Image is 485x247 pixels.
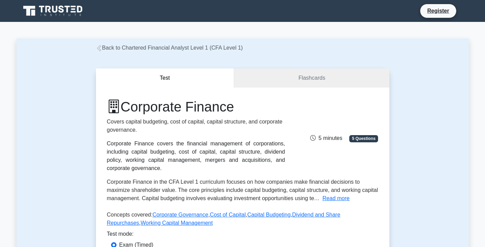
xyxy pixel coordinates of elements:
[107,179,378,201] span: Corporate Finance in the CFA Level 1 curriculum focuses on how companies make financial decisions...
[107,118,285,134] p: Covers capital budgeting, cost of capital, capital structure, and corporate governance.
[96,45,243,51] a: Back to Chartered Financial Analyst Level 1 (CFA Level 1)
[349,135,378,142] span: 5 Questions
[107,140,285,172] div: Corporate Finance covers the financial management of corporations, including capital budgeting, c...
[107,230,378,241] div: Test mode:
[107,212,340,226] a: Dividend and Share Repurchases
[210,212,246,218] a: Cost of Capital
[153,212,208,218] a: Corporate Governance
[310,135,342,141] span: 5 minutes
[107,99,285,115] h1: Corporate Finance
[247,212,291,218] a: Capital Budgeting
[423,6,453,15] a: Register
[107,211,378,230] p: Concepts covered: , , , ,
[323,194,350,203] button: Read more
[96,68,234,88] button: Test
[234,68,389,88] a: Flashcards
[141,220,213,226] a: Working Capital Management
